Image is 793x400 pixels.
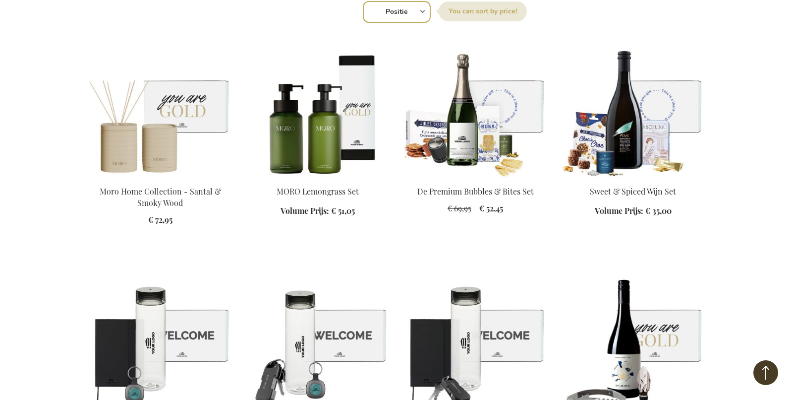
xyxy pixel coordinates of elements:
a: MORO Lemongrass Set [277,186,359,197]
img: Moro Home Collection - Santal & Smoky Wood [89,39,231,178]
span: € 52,45 [479,203,503,213]
a: De Premium Bubbles & Bites Set [417,186,534,197]
img: Sweet & Spiced Wine Set [562,39,704,178]
span: € 72,95 [148,214,172,225]
a: Moro Home Collection - Santal & Smoky Wood [89,174,231,183]
a: Volume Prijs: € 51,05 [281,205,355,217]
a: The Premium Bubbles & Bites Set [404,174,546,183]
img: MORO Lemongrass Set [247,39,389,178]
a: MORO Lemongrass Set [247,174,389,183]
a: Sweet & Spiced Wijn Set [590,186,676,197]
span: € 35,00 [645,205,672,216]
a: Volume Prijs: € 35,00 [595,205,672,217]
img: The Premium Bubbles & Bites Set [404,39,546,178]
a: Sweet & Spiced Wine Set [562,174,704,183]
label: Sorteer op [439,1,527,21]
span: € 51,05 [331,205,355,216]
span: Volume Prijs: [281,205,329,216]
a: Moro Home Collection - Santal & Smoky Wood [100,186,221,208]
span: Volume Prijs: [595,205,643,216]
span: € 69,95 [448,203,471,213]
